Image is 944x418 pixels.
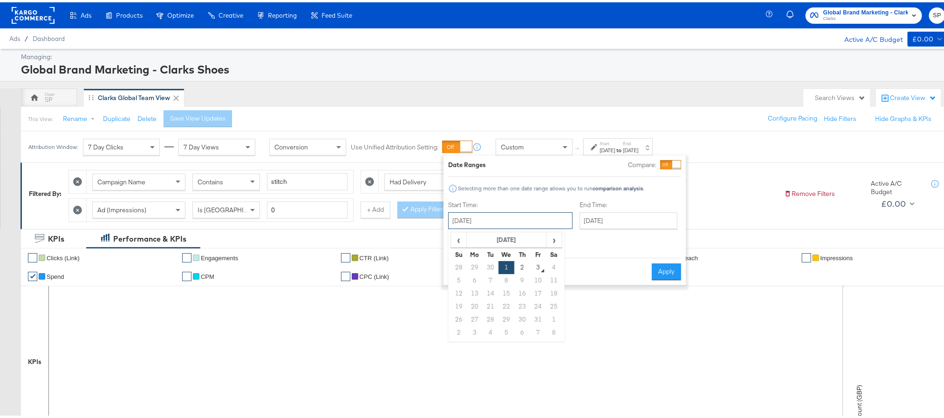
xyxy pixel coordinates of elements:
span: Ads [81,9,91,17]
a: ✔ [28,270,37,279]
td: 2 [451,324,467,337]
td: 16 [514,285,530,298]
td: 28 [483,311,499,324]
button: Configure Pacing [761,108,824,125]
span: Is [GEOGRAPHIC_DATA] [198,203,269,212]
td: 9 [514,272,530,285]
div: [DATE] [623,144,638,152]
span: Clicks (Link) [47,252,80,259]
td: 24 [530,298,546,311]
button: Duplicate [103,112,130,121]
td: 1 [499,259,514,272]
td: 7 [530,324,546,337]
td: 29 [467,259,483,272]
button: Hide Graphs & KPIs [875,112,931,121]
span: › [547,230,561,244]
div: Clarks Global Team View [98,91,170,100]
span: / [20,33,33,40]
button: Remove Filters [784,187,835,196]
strong: comparison analysis [593,182,643,189]
td: 19 [451,298,467,311]
span: Reporting [268,9,297,17]
th: [DATE] [467,230,547,246]
td: 8 [499,272,514,285]
a: Dashboard [33,33,65,40]
span: 7 Day Clicks [88,141,123,149]
button: Delete [137,112,157,121]
span: Creative [219,9,243,17]
span: Impressions [821,252,853,259]
td: 5 [499,324,514,337]
span: 7 Day Views [184,141,219,149]
td: 11 [546,272,562,285]
th: Fr [530,246,546,259]
button: + Add [361,199,390,216]
td: 3 [467,324,483,337]
div: SP [45,93,53,102]
span: ‹ [451,230,466,244]
label: Start: [600,138,615,144]
div: Selecting more than one date range allows you to run . [458,183,645,189]
div: [DATE] [600,144,615,152]
td: 20 [467,298,483,311]
label: End Time: [580,198,681,207]
span: SP [933,8,942,19]
button: Global Brand Marketing - Clarks ShoesClarks [806,5,922,21]
div: Active A/C Budget [835,29,903,43]
th: Sa [546,246,562,259]
a: ✔ [341,270,350,279]
label: End: [623,138,638,144]
div: Performance & KPIs [113,231,186,242]
td: 7 [483,272,499,285]
a: ✔ [28,251,37,260]
td: 31 [530,311,546,324]
td: 29 [499,311,514,324]
th: Su [451,246,467,259]
div: Attribution Window: [28,142,78,148]
td: 1 [546,311,562,324]
th: Tu [483,246,499,259]
div: Filtered By: [29,187,62,196]
span: ↑ [574,145,582,148]
td: 3 [530,259,546,272]
div: Date Ranges [448,158,486,167]
td: 21 [483,298,499,311]
button: £0.00 [877,194,917,209]
td: 28 [451,259,467,272]
div: KPIs [28,355,41,364]
a: ✔ [802,251,811,260]
label: Use Unified Attribution Setting: [351,141,438,149]
div: Search Views [815,91,866,100]
td: 14 [483,285,499,298]
span: Spend [47,271,64,278]
td: 23 [514,298,530,311]
th: We [499,246,514,259]
td: 4 [546,259,562,272]
td: 4 [483,324,499,337]
div: £0.00 [912,31,934,43]
span: Reach [680,252,698,259]
td: 10 [530,272,546,285]
div: £0.00 [881,195,906,209]
div: Drag to reorder tab [89,93,94,98]
td: 8 [546,324,562,337]
td: 30 [483,259,499,272]
td: 17 [530,285,546,298]
span: Clarks [823,13,908,20]
button: Hide Filters [824,112,856,121]
td: 12 [451,285,467,298]
td: 13 [467,285,483,298]
span: Contains [198,175,223,184]
input: Enter a number [267,199,348,216]
span: CPM [201,271,214,278]
span: Feed Suite [322,9,352,17]
button: Apply [652,261,681,278]
td: 30 [514,311,530,324]
td: 15 [499,285,514,298]
strong: to [615,144,623,151]
input: Enter a search term [267,171,348,188]
span: Ads [9,33,20,40]
div: This View: [28,113,53,121]
button: Rename [56,108,105,125]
